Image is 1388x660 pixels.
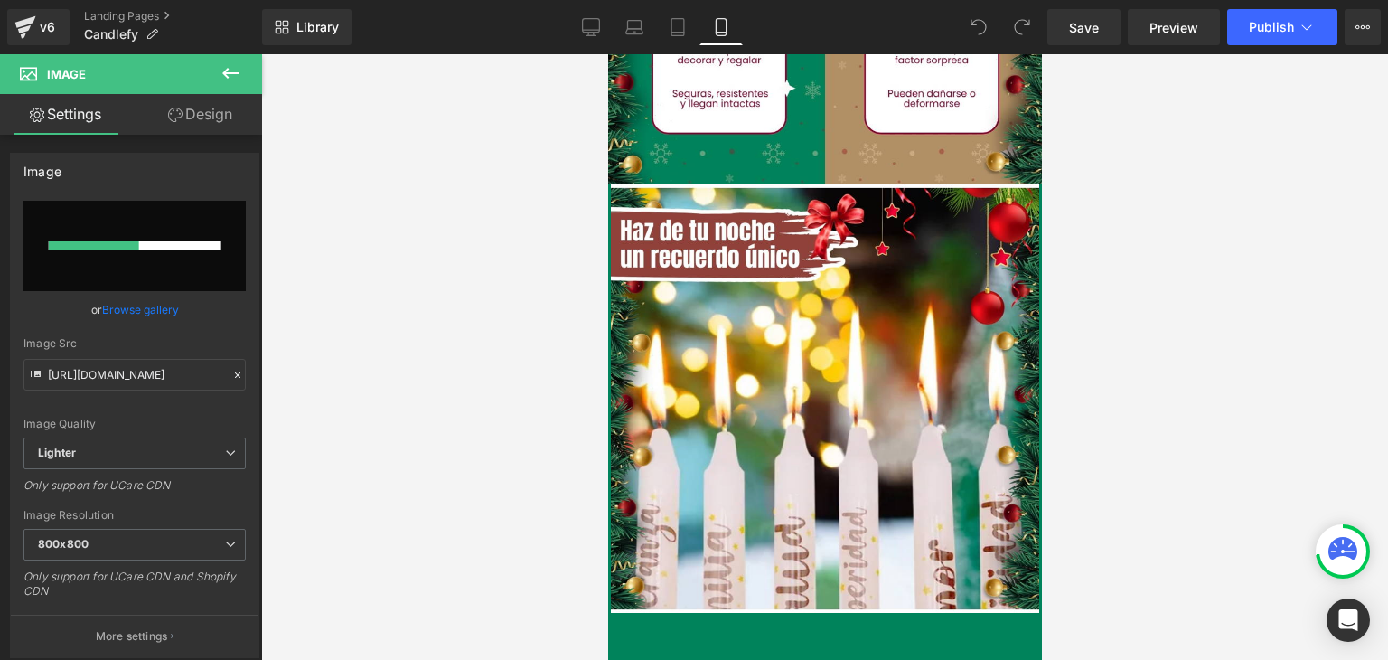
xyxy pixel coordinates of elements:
[23,359,246,391] input: Link
[23,478,246,504] div: Only support for UCare CDN
[613,9,656,45] a: Laptop
[1249,20,1294,34] span: Publish
[1128,9,1220,45] a: Preview
[1227,9,1337,45] button: Publish
[699,9,743,45] a: Mobile
[7,9,70,45] a: v6
[23,337,246,350] div: Image Src
[36,15,59,39] div: v6
[38,537,89,551] b: 800x800
[23,570,246,610] div: Only support for UCare CDN and Shopify CDN
[23,509,246,522] div: Image Resolution
[656,9,699,45] a: Tablet
[569,9,613,45] a: Desktop
[38,446,76,459] b: Lighter
[23,418,246,430] div: Image Quality
[47,67,86,81] span: Image
[1149,18,1198,37] span: Preview
[961,9,997,45] button: Undo
[1069,18,1099,37] span: Save
[11,615,258,657] button: More settings
[1345,9,1381,45] button: More
[23,300,246,319] div: or
[96,628,168,645] p: More settings
[84,27,138,42] span: Candlefy
[23,154,61,179] div: Image
[1327,599,1370,642] div: Open Intercom Messenger
[102,294,179,325] a: Browse gallery
[84,9,262,24] a: Landing Pages
[262,9,352,45] a: New Library
[135,94,266,135] a: Design
[1004,9,1040,45] button: Redo
[296,19,339,35] span: Library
